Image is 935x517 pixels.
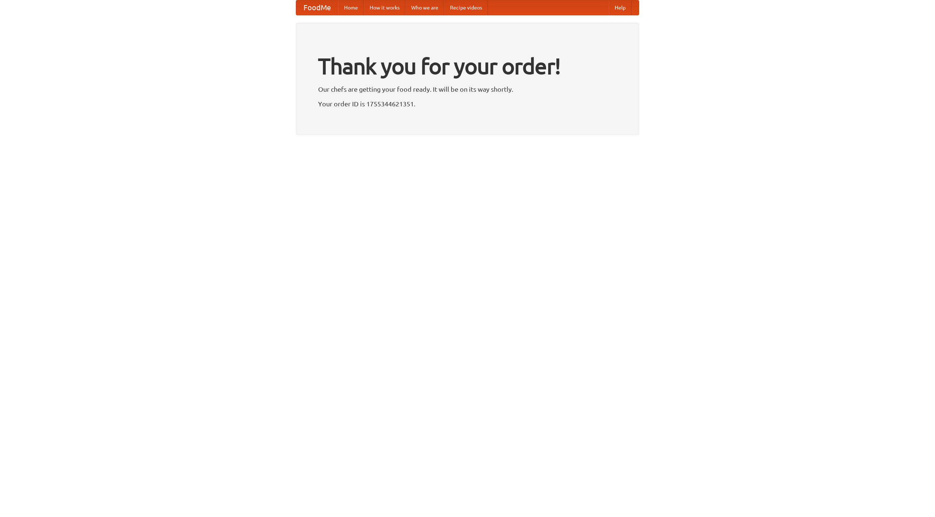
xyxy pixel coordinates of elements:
a: Help [609,0,631,15]
a: Who we are [405,0,444,15]
h1: Thank you for your order! [318,49,617,84]
p: Your order ID is 1755344621351. [318,98,617,109]
a: Home [338,0,364,15]
a: FoodMe [296,0,338,15]
p: Our chefs are getting your food ready. It will be on its way shortly. [318,84,617,95]
a: Recipe videos [444,0,488,15]
a: How it works [364,0,405,15]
